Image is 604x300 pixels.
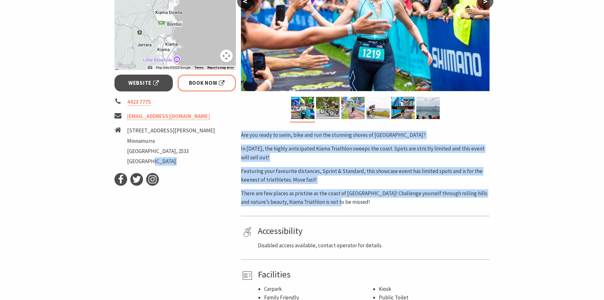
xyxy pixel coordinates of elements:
a: 4423 7775 [127,98,151,106]
h4: Facilities [258,269,487,280]
h4: Accessibility [258,226,487,237]
p: Featuring your favourite distances, Sprint & Standard, this showcase event has limited spots and ... [241,167,490,184]
a: Terms (opens in new tab) [194,66,204,70]
a: Website [114,75,173,91]
li: [GEOGRAPHIC_DATA] [127,157,215,166]
img: kiamatriathlon [366,97,390,119]
span: Book Now [189,79,225,87]
li: [STREET_ADDRESS][PERSON_NAME] [127,126,215,135]
p: There are few places as pristine as the coast of [GEOGRAPHIC_DATA]! Challenge yourself through ro... [241,189,490,206]
li: [GEOGRAPHIC_DATA], 2533 [127,147,215,156]
p: Disabled access available, contact operator for details. [258,241,487,250]
button: Keyboard shortcuts [148,65,152,70]
img: kiamatriathlon [316,97,340,119]
span: Map data ©2025 Google [156,66,191,69]
li: Minnamurra [127,137,215,145]
img: kiamatriathlon [391,97,415,119]
p: Are you ready to swim, bike and run the stunning shores of [GEOGRAPHIC_DATA]? [241,131,490,139]
p: In [DATE], the highly anticipated Kiama Triathlon sweeps the coast. Spots are strictly limited an... [241,144,490,162]
img: kiamatriathlon [291,97,315,119]
a: [EMAIL_ADDRESS][DOMAIN_NAME] [127,113,210,120]
button: Map camera controls [220,50,233,62]
li: Kiosk [379,285,487,293]
img: Google [116,62,137,70]
a: Book Now [178,75,236,91]
a: Open this area in Google Maps (opens a new window) [116,62,137,70]
img: Husky Tri [416,97,440,119]
li: Carpark [264,285,373,293]
img: eliteenergyevents [341,97,365,119]
a: Report a map error [207,66,234,70]
span: Website [128,79,159,87]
